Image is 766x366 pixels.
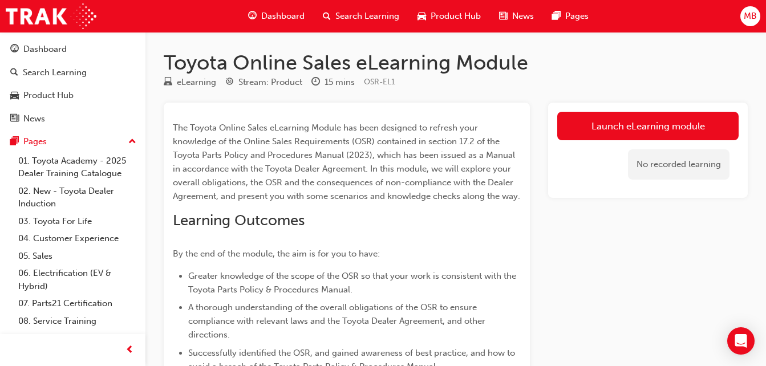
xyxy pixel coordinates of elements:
button: Pages [5,131,141,152]
button: DashboardSearch LearningProduct HubNews [5,36,141,131]
a: 01. Toyota Academy - 2025 Dealer Training Catalogue [14,152,141,182]
span: The Toyota Online Sales eLearning Module has been designed to refresh your knowledge of the Onlin... [173,123,520,201]
span: Greater knowledge of the scope of the OSR so that your work is consistent with the Toyota Parts P... [188,271,518,295]
div: Pages [23,135,47,148]
div: Stream: Product [238,76,302,89]
div: Stream [225,75,302,90]
div: News [23,112,45,125]
a: 03. Toyota For Life [14,213,141,230]
a: 06. Electrification (EV & Hybrid) [14,265,141,295]
span: guage-icon [248,9,257,23]
img: Trak [6,3,96,29]
span: learningResourceType_ELEARNING-icon [164,78,172,88]
span: Dashboard [261,10,305,23]
a: Search Learning [5,62,141,83]
span: clock-icon [311,78,320,88]
a: Launch eLearning module [557,112,739,140]
span: target-icon [225,78,234,88]
span: pages-icon [10,137,19,147]
span: search-icon [323,9,331,23]
span: up-icon [128,135,136,149]
span: car-icon [418,9,426,23]
span: search-icon [10,68,18,78]
a: News [5,108,141,129]
a: 02. New - Toyota Dealer Induction [14,182,141,213]
span: news-icon [499,9,508,23]
span: Product Hub [431,10,481,23]
a: 09. Technical Training [14,330,141,347]
span: Learning resource code [364,77,395,87]
span: guage-icon [10,44,19,55]
span: News [512,10,534,23]
a: 05. Sales [14,247,141,265]
a: 07. Parts21 Certification [14,295,141,312]
a: 08. Service Training [14,312,141,330]
span: news-icon [10,114,19,124]
span: A thorough understanding of the overall obligations of the OSR to ensure compliance with relevant... [188,302,488,340]
span: pages-icon [552,9,561,23]
span: car-icon [10,91,19,101]
div: Open Intercom Messenger [727,327,755,355]
div: No recorded learning [628,149,729,180]
a: 04. Customer Experience [14,230,141,247]
div: Duration [311,75,355,90]
div: eLearning [177,76,216,89]
div: Product Hub [23,89,74,102]
span: Search Learning [335,10,399,23]
div: Search Learning [23,66,87,79]
span: Pages [565,10,589,23]
a: guage-iconDashboard [239,5,314,28]
a: news-iconNews [490,5,543,28]
span: prev-icon [125,343,134,357]
a: Product Hub [5,85,141,106]
a: search-iconSearch Learning [314,5,408,28]
h1: Toyota Online Sales eLearning Module [164,50,748,75]
div: Type [164,75,216,90]
button: MB [740,6,760,26]
div: 15 mins [325,76,355,89]
a: Dashboard [5,39,141,60]
span: By the end of the module, the aim is for you to have: [173,249,380,259]
a: pages-iconPages [543,5,598,28]
span: MB [744,10,757,23]
div: Dashboard [23,43,67,56]
span: Learning Outcomes [173,212,305,229]
a: car-iconProduct Hub [408,5,490,28]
